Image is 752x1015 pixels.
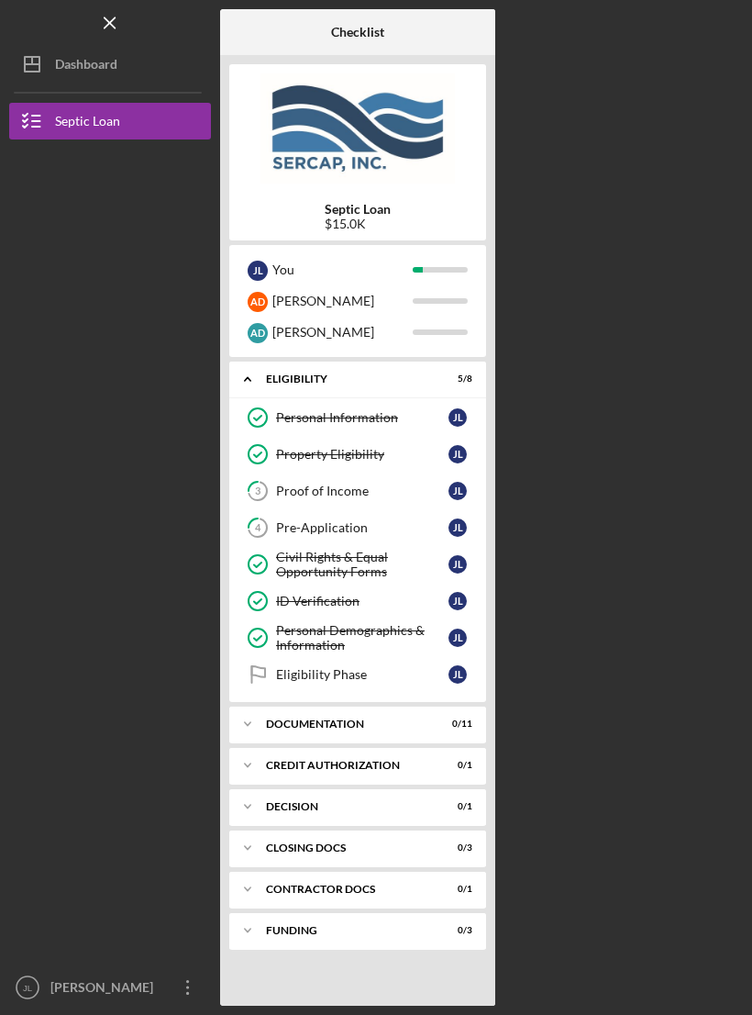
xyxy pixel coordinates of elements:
[238,619,477,656] a: Personal Demographics & InformationJL
[448,519,467,537] div: J L
[238,436,477,473] a: Property EligibilityJL
[266,760,426,771] div: CREDIT AUTHORIZATION
[55,103,120,144] div: Septic Loan
[448,665,467,684] div: J L
[248,261,268,281] div: J L
[9,46,211,83] button: Dashboard
[448,408,467,427] div: J L
[439,374,472,385] div: 5 / 8
[448,555,467,574] div: J L
[9,103,211,139] button: Septic Loan
[272,317,413,348] div: [PERSON_NAME]
[276,520,448,535] div: Pre-Application
[266,925,426,936] div: Funding
[238,583,477,619] a: ID VerificationJL
[9,969,211,1006] button: JL[PERSON_NAME]
[439,760,472,771] div: 0 / 1
[448,482,467,500] div: J L
[266,719,426,730] div: Documentation
[55,46,117,87] div: Dashboard
[238,656,477,693] a: Eligibility PhaseJL
[448,592,467,610] div: J L
[276,667,448,682] div: Eligibility Phase
[276,410,448,425] div: Personal Information
[238,473,477,509] a: 3Proof of IncomeJL
[272,254,413,285] div: You
[276,623,448,652] div: Personal Demographics & Information
[46,969,165,1010] div: [PERSON_NAME]
[325,202,391,217] b: Septic Loan
[229,73,486,184] img: Product logo
[238,399,477,436] a: Personal InformationJL
[439,884,472,895] div: 0 / 1
[439,842,472,853] div: 0 / 3
[238,546,477,583] a: Civil Rights & Equal Opportunity FormsJL
[439,801,472,812] div: 0 / 1
[448,445,467,463] div: J L
[266,842,426,853] div: CLOSING DOCS
[325,217,391,231] div: $15.0K
[448,629,467,647] div: J L
[276,484,448,498] div: Proof of Income
[255,522,261,534] tspan: 4
[331,25,384,39] b: Checklist
[276,447,448,462] div: Property Eligibility
[272,285,413,317] div: [PERSON_NAME]
[23,983,33,993] text: JL
[439,719,472,730] div: 0 / 11
[276,550,448,579] div: Civil Rights & Equal Opportunity Forms
[276,594,448,608] div: ID Verification
[266,374,426,385] div: Eligibility
[248,292,268,312] div: A D
[238,509,477,546] a: 4Pre-ApplicationJL
[439,925,472,936] div: 0 / 3
[266,801,426,812] div: Decision
[266,884,426,895] div: Contractor Docs
[255,485,260,497] tspan: 3
[248,323,268,343] div: A D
